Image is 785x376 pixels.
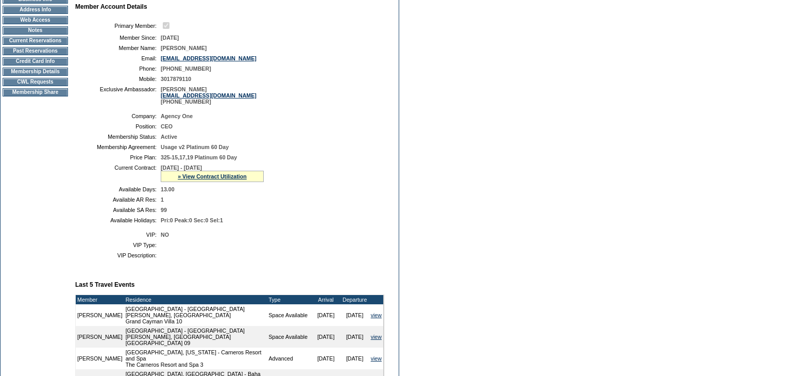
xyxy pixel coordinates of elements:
[161,144,229,150] span: Usage v2 Platinum 60 Day
[76,326,124,348] td: [PERSON_NAME]
[340,326,369,348] td: [DATE]
[161,154,237,160] span: 325-15,17,19 Platinum 60 Day
[79,144,157,150] td: Membership Agreement:
[371,334,382,340] a: view
[178,173,247,179] a: » View Contract Utilization
[79,217,157,223] td: Available Holidays:
[79,55,157,61] td: Email:
[3,16,68,24] td: Web Access
[79,252,157,258] td: VIP Description:
[79,45,157,51] td: Member Name:
[161,92,257,99] a: [EMAIL_ADDRESS][DOMAIN_NAME]
[76,295,124,304] td: Member
[267,295,312,304] td: Type
[79,123,157,129] td: Position:
[79,86,157,105] td: Exclusive Ambassador:
[371,355,382,362] a: view
[312,348,340,369] td: [DATE]
[161,232,169,238] span: NO
[312,326,340,348] td: [DATE]
[79,186,157,192] td: Available Days:
[312,304,340,326] td: [DATE]
[371,312,382,318] a: view
[3,47,68,55] td: Past Reservations
[79,113,157,119] td: Company:
[79,242,157,248] td: VIP Type:
[79,21,157,30] td: Primary Member:
[161,45,207,51] span: [PERSON_NAME]
[267,348,312,369] td: Advanced
[161,86,257,105] span: [PERSON_NAME] [PHONE_NUMBER]
[161,66,211,72] span: [PHONE_NUMBER]
[267,304,312,326] td: Space Available
[79,232,157,238] td: VIP:
[340,295,369,304] td: Departure
[79,165,157,182] td: Current Contract:
[79,154,157,160] td: Price Plan:
[3,57,68,66] td: Credit Card Info
[124,348,267,369] td: [GEOGRAPHIC_DATA], [US_STATE] - Carneros Resort and Spa The Carneros Resort and Spa 3
[79,197,157,203] td: Available AR Res:
[312,295,340,304] td: Arrival
[161,165,202,171] span: [DATE] - [DATE]
[3,37,68,45] td: Current Reservations
[3,88,68,96] td: Membership Share
[124,304,267,326] td: [GEOGRAPHIC_DATA] - [GEOGRAPHIC_DATA][PERSON_NAME], [GEOGRAPHIC_DATA] Grand Cayman Villa 10
[3,68,68,76] td: Membership Details
[79,76,157,82] td: Mobile:
[124,326,267,348] td: [GEOGRAPHIC_DATA] - [GEOGRAPHIC_DATA][PERSON_NAME], [GEOGRAPHIC_DATA] [GEOGRAPHIC_DATA] 09
[161,197,164,203] span: 1
[79,35,157,41] td: Member Since:
[161,207,167,213] span: 99
[161,35,179,41] span: [DATE]
[76,304,124,326] td: [PERSON_NAME]
[79,66,157,72] td: Phone:
[124,295,267,304] td: Residence
[161,134,177,140] span: Active
[3,26,68,35] td: Notes
[267,326,312,348] td: Space Available
[79,134,157,140] td: Membership Status:
[161,186,175,192] span: 13.00
[340,348,369,369] td: [DATE]
[76,348,124,369] td: [PERSON_NAME]
[79,207,157,213] td: Available SA Res:
[161,113,193,119] span: Agency One
[340,304,369,326] td: [DATE]
[161,217,223,223] span: Pri:0 Peak:0 Sec:0 Sel:1
[75,3,147,10] b: Member Account Details
[161,55,257,61] a: [EMAIL_ADDRESS][DOMAIN_NAME]
[161,123,173,129] span: CEO
[161,76,191,82] span: 3017879110
[3,6,68,14] td: Address Info
[3,78,68,86] td: CWL Requests
[75,281,134,288] b: Last 5 Travel Events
